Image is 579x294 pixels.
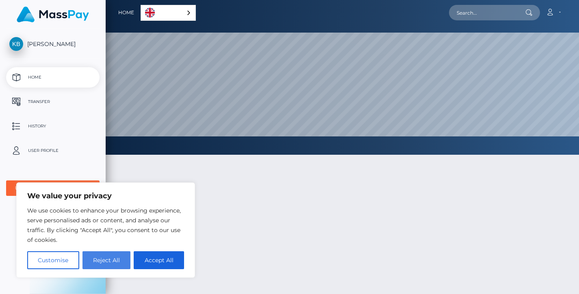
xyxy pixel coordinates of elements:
[16,182,195,278] div: We value your privacy
[9,96,96,108] p: Transfer
[27,251,79,269] button: Customise
[141,5,196,21] aside: Language selected: English
[27,206,184,245] p: We use cookies to enhance your browsing experience, serve personalised ads or content, and analys...
[141,5,196,21] div: Language
[6,180,100,196] button: User Agreements
[141,5,195,20] a: English
[449,5,525,20] input: Search...
[6,140,100,161] a: User Profile
[15,185,82,191] div: User Agreements
[6,67,100,88] a: Home
[6,92,100,112] a: Transfer
[6,116,100,136] a: History
[118,4,134,21] a: Home
[9,71,96,83] p: Home
[134,251,184,269] button: Accept All
[6,40,100,48] span: [PERSON_NAME]
[9,145,96,157] p: User Profile
[17,7,89,22] img: MassPay
[9,120,96,132] p: History
[82,251,131,269] button: Reject All
[27,191,184,201] p: We value your privacy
